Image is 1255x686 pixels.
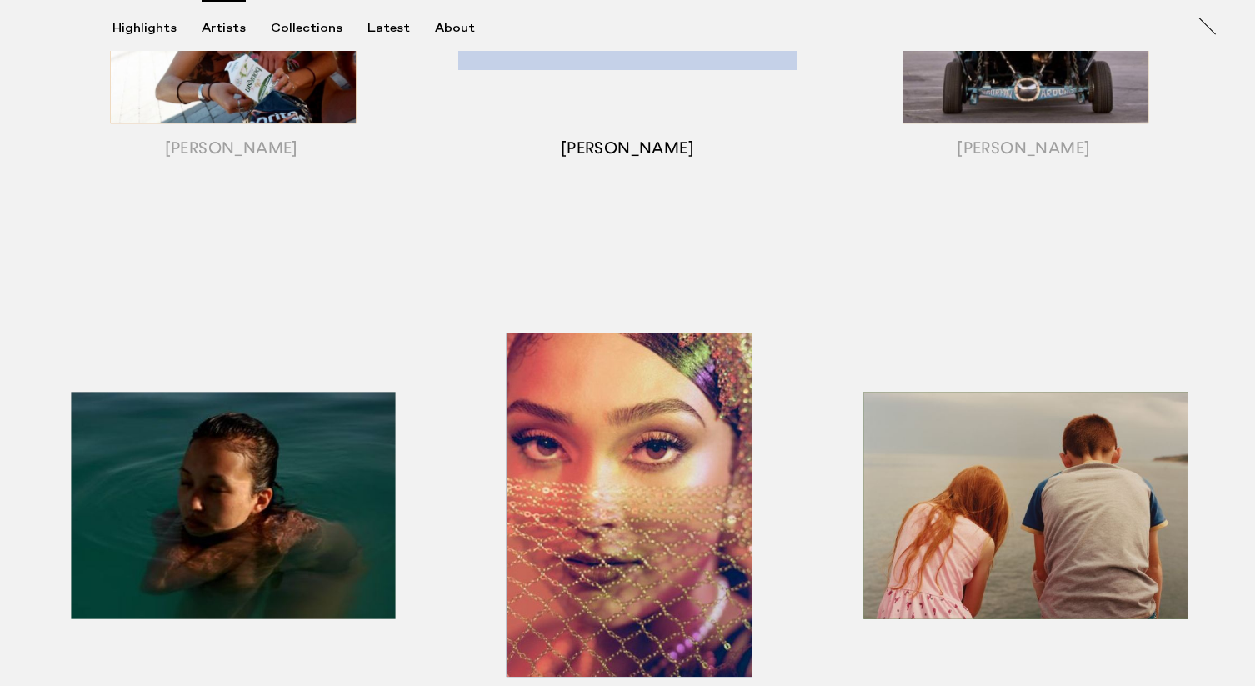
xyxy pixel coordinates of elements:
[367,21,435,36] button: Latest
[202,21,271,36] button: Artists
[435,21,475,36] div: About
[435,21,500,36] button: About
[112,21,202,36] button: Highlights
[112,21,177,36] div: Highlights
[202,21,246,36] div: Artists
[271,21,342,36] div: Collections
[367,21,410,36] div: Latest
[271,21,367,36] button: Collections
